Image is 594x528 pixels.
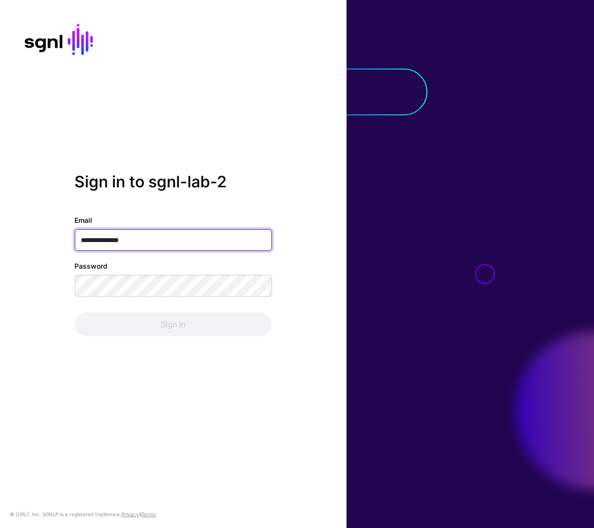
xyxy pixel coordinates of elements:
[74,172,272,191] h2: Sign in to sgnl-lab-2
[141,511,156,517] a: Terms
[121,511,139,517] a: Privacy
[74,215,92,225] label: Email
[74,261,107,271] label: Password
[10,510,156,518] div: © [URL], Inc. SGNL® is a registered trademark. &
